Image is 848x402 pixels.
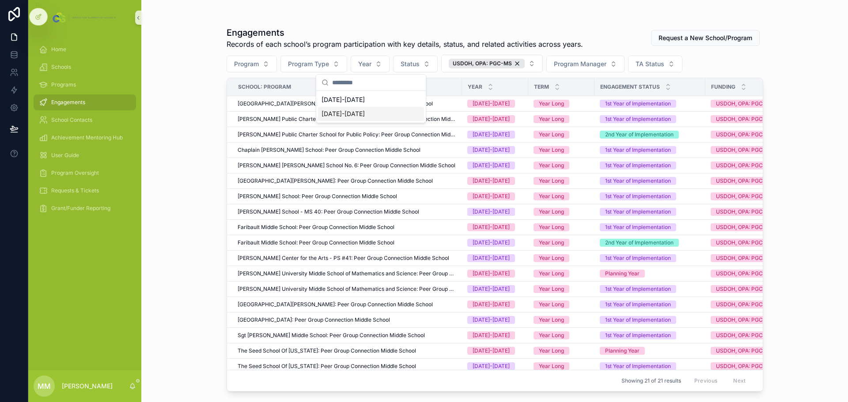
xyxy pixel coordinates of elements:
[467,223,523,231] a: [DATE]-[DATE]
[605,362,671,370] div: 1st Year of Implementation
[600,162,700,169] a: 1st Year of Implementation
[238,147,420,154] span: Chaplain [PERSON_NAME] School: Peer Group Connection Middle School
[34,59,136,75] a: Schools
[711,239,789,247] a: USDOH, OPA: PGC-MS
[351,56,390,72] button: Select Button
[605,162,671,169] div: 1st Year of Implementation
[238,100,457,107] a: [GEOGRAPHIC_DATA][PERSON_NAME]: Peer Group Connection Middle School
[605,239,674,247] div: 2nd Year of Implementation
[238,301,457,308] a: [GEOGRAPHIC_DATA][PERSON_NAME]: Peer Group Connection Middle School
[238,83,291,90] span: School: Program
[238,100,433,107] span: [GEOGRAPHIC_DATA][PERSON_NAME]: Peer Group Connection Middle School
[238,224,394,231] span: Faribault Middle School: Peer Group Connection Middle School
[539,362,564,370] div: Year Long
[238,332,425,339] span: Sgt [PERSON_NAME] Middle School: Peer Group Connection Middle School
[34,41,136,57] a: Home
[473,177,510,185] div: [DATE]-[DATE]
[600,347,700,355] a: Planning Year
[467,270,523,278] a: [DATE]-[DATE]
[238,363,457,370] a: The Seed School Of [US_STATE]: Peer Group Connection Middle School
[534,223,589,231] a: Year Long
[711,254,789,262] a: USDOH, OPA: PGC-MS
[659,34,752,42] span: Request a New School/Program
[238,116,457,123] span: [PERSON_NAME] Public Charter School for Public Policy: Peer Group Connection Middle School
[605,208,671,216] div: 1st Year of Implementation
[711,115,789,123] a: USDOH, OPA: PGC-MS
[51,152,79,159] span: User Guide
[467,192,523,200] a: [DATE]-[DATE]
[711,285,789,293] a: USDOH, OPA: PGC-MS
[546,56,625,72] button: Select Button
[467,177,523,185] a: [DATE]-[DATE]
[238,316,390,323] span: [GEOGRAPHIC_DATA]: Peer Group Connection Middle School
[711,301,789,308] a: USDOH, OPA: PGC-MS
[711,316,789,324] a: USDOH, OPA: PGC-MS
[600,83,660,90] span: Engagement Status
[473,162,510,169] div: [DATE]-[DATE]
[539,316,564,324] div: Year Long
[238,270,457,277] span: [PERSON_NAME] University Middle School of Mathematics and Science: Peer Group Connection Middle S...
[534,83,549,90] span: Term
[227,39,583,49] span: Records of each school’s program participation with key details, status, and related activities a...
[711,208,789,216] a: USDOH, OPA: PGC-MS
[534,162,589,169] a: Year Long
[401,60,420,68] span: Status
[288,60,329,68] span: Program Type
[600,208,700,216] a: 1st Year of Implementation
[467,362,523,370] a: [DATE]-[DATE]
[51,134,123,141] span: Achievement Mentoring Hub
[473,239,510,247] div: [DATE]-[DATE]
[539,162,564,169] div: Year Long
[473,331,510,339] div: [DATE]-[DATE]
[534,208,589,216] a: Year Long
[238,131,457,138] a: [PERSON_NAME] Public Charter School for Public Policy: Peer Group Connection Middle School
[605,100,671,108] div: 1st Year of Implementation
[318,93,424,107] div: [DATE]-[DATE]
[473,115,510,123] div: [DATE]-[DATE]
[534,115,589,123] a: Year Long
[628,56,682,72] button: Select Button
[605,177,671,185] div: 1st Year of Implementation
[716,146,774,154] div: USDOH, OPA: PGC-MS
[539,239,564,247] div: Year Long
[467,285,523,293] a: [DATE]-[DATE]
[716,208,774,216] div: USDOH, OPA: PGC-MS
[600,223,700,231] a: 1st Year of Implementation
[449,59,525,68] div: USDOH, OPA: PGC-MS
[600,331,700,339] a: 1st Year of Implementation
[316,91,426,123] div: Suggestions
[238,239,394,246] span: Faribault Middle School: Peer Group Connection Middle School
[473,316,510,324] div: [DATE]-[DATE]
[238,147,457,154] a: Chaplain [PERSON_NAME] School: Peer Group Connection Middle School
[38,381,51,391] span: MM
[238,301,433,308] span: [GEOGRAPHIC_DATA][PERSON_NAME]: Peer Group Connection Middle School
[600,115,700,123] a: 1st Year of Implementation
[238,286,457,293] a: [PERSON_NAME] University Middle School of Mathematics and Science: Peer Group Connection Middle S...
[238,363,416,370] span: The Seed School Of [US_STATE]: Peer Group Connection Middle School
[473,192,510,200] div: [DATE]-[DATE]
[534,362,589,370] a: Year Long
[238,224,457,231] a: Faribault Middle School: Peer Group Connection Middle School
[238,193,397,200] span: [PERSON_NAME] School: Peer Group Connection Middle School
[600,285,700,293] a: 1st Year of Implementation
[473,100,510,108] div: [DATE]-[DATE]
[34,77,136,93] a: Programs
[711,177,789,185] a: USDOH, OPA: PGC-MS
[473,223,510,231] div: [DATE]-[DATE]
[51,99,85,106] span: Engagements
[605,285,671,293] div: 1st Year of Implementation
[539,347,564,355] div: Year Long
[51,116,92,124] span: School Contacts
[716,347,774,355] div: USDOH, OPA: PGC-MS
[534,177,589,185] a: Year Long
[539,254,564,262] div: Year Long
[534,100,589,108] a: Year Long
[51,46,66,53] span: Home
[600,270,700,278] a: Planning Year
[711,362,789,370] a: USDOH, OPA: PGC-MS
[716,270,774,278] div: USDOH, OPA: PGC-MS
[34,165,136,181] a: Program Oversight
[238,208,457,215] a: [PERSON_NAME] School - MS 40: Peer Group Connection Middle School
[28,35,141,228] div: scrollable content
